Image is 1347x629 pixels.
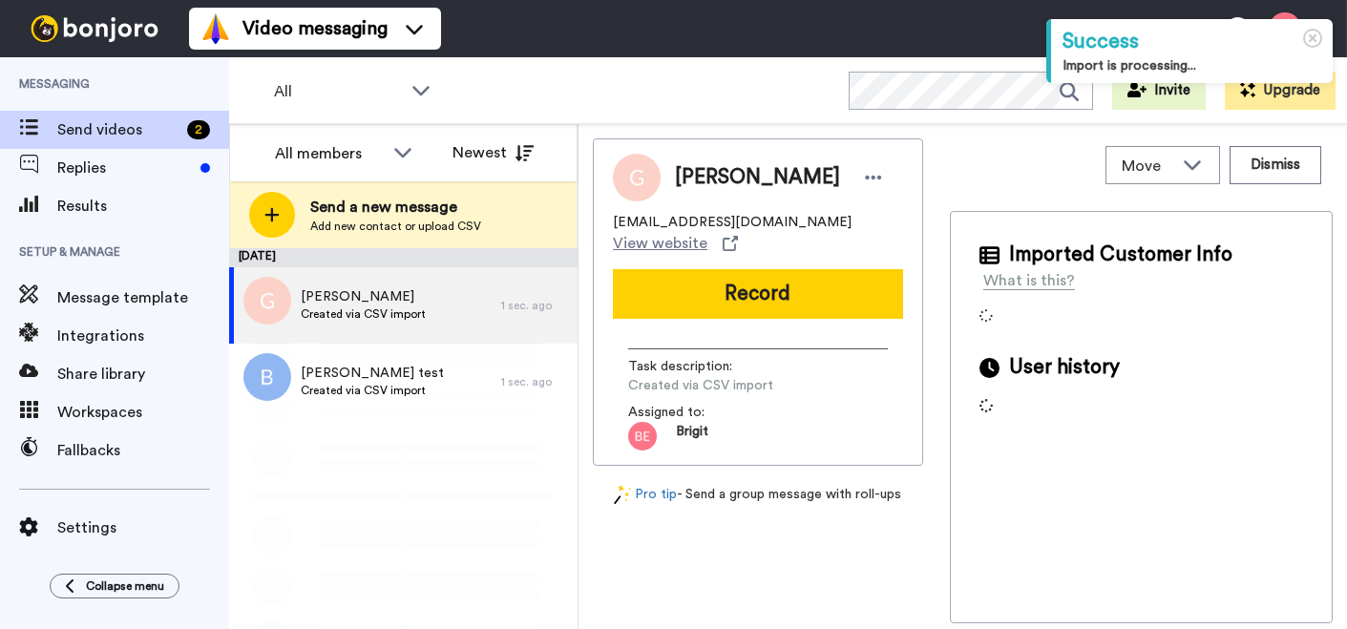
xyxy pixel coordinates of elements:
[301,306,426,322] span: Created via CSV import
[57,516,229,539] span: Settings
[501,374,568,389] div: 1 sec. ago
[301,287,426,306] span: [PERSON_NAME]
[1122,155,1173,178] span: Move
[614,485,631,505] img: magic-wand.svg
[50,574,179,598] button: Collapse menu
[613,154,661,201] img: Image of Gerry Test
[1063,27,1321,56] div: Success
[438,134,548,172] button: Newest
[274,80,402,103] span: All
[628,357,762,376] span: Task description :
[57,286,229,309] span: Message template
[310,219,481,234] span: Add new contact or upload CSV
[1063,56,1321,75] div: Import is processing...
[628,422,657,451] img: be.png
[275,142,384,165] div: All members
[86,578,164,594] span: Collapse menu
[57,363,229,386] span: Share library
[1009,241,1232,269] span: Imported Customer Info
[57,118,179,141] span: Send videos
[676,422,708,451] span: Brigit
[243,277,291,325] img: g.png
[23,15,166,42] img: bj-logo-header-white.svg
[301,364,444,383] span: [PERSON_NAME] test
[1225,72,1336,110] button: Upgrade
[187,120,210,139] div: 2
[1230,146,1321,184] button: Dismiss
[501,298,568,313] div: 1 sec. ago
[200,13,231,44] img: vm-color.svg
[57,195,229,218] span: Results
[57,439,229,462] span: Fallbacks
[613,232,707,255] span: View website
[301,383,444,398] span: Created via CSV import
[675,163,840,192] span: [PERSON_NAME]
[613,269,903,319] button: Record
[57,157,193,179] span: Replies
[628,376,810,395] span: Created via CSV import
[628,403,762,422] span: Assigned to:
[983,269,1075,292] div: What is this?
[614,485,677,505] a: Pro tip
[243,353,291,401] img: b.png
[310,196,481,219] span: Send a new message
[613,232,738,255] a: View website
[1009,353,1120,382] span: User history
[57,401,229,424] span: Workspaces
[613,213,852,232] span: [EMAIL_ADDRESS][DOMAIN_NAME]
[242,15,388,42] span: Video messaging
[1112,72,1206,110] button: Invite
[57,325,229,347] span: Integrations
[229,248,578,267] div: [DATE]
[593,485,923,505] div: - Send a group message with roll-ups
